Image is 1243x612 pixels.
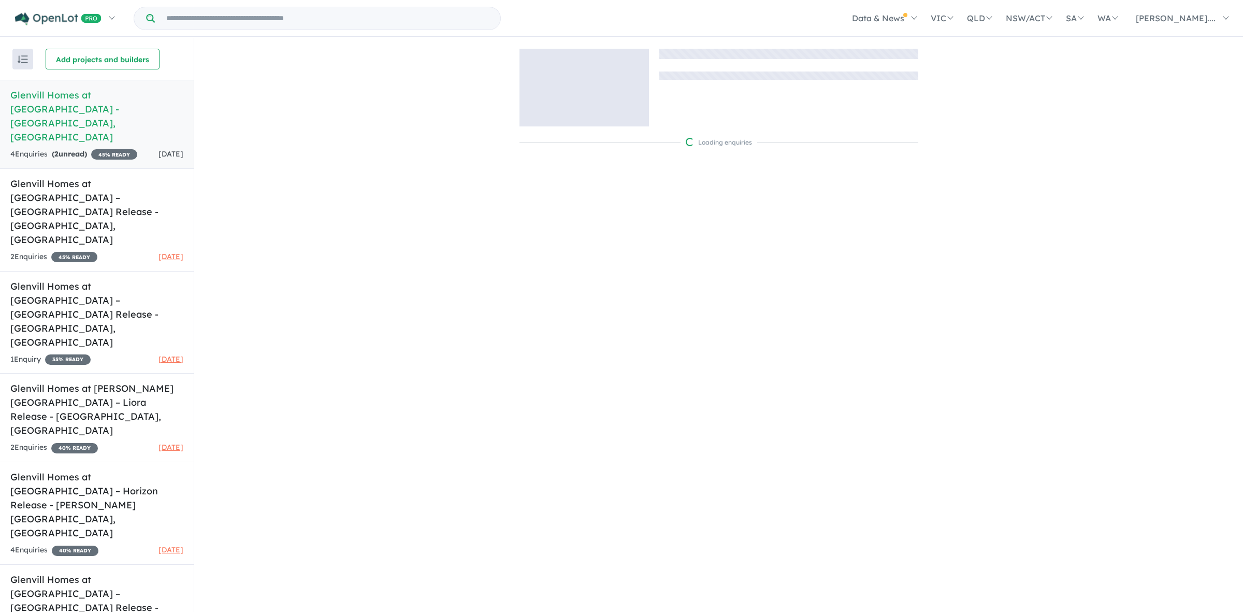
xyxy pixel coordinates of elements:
span: 40 % READY [52,546,98,556]
span: 2 [54,149,59,159]
h5: Glenvill Homes at [GEOGRAPHIC_DATA] – [GEOGRAPHIC_DATA] Release - [GEOGRAPHIC_DATA] , [GEOGRAPHIC... [10,177,183,247]
div: 2 Enquir ies [10,251,97,263]
span: 45 % READY [91,149,137,160]
h5: Glenvill Homes at [PERSON_NAME][GEOGRAPHIC_DATA] – Liora Release - [GEOGRAPHIC_DATA] , [GEOGRAPHI... [10,381,183,437]
div: 1 Enquir y [10,353,91,366]
span: [DATE] [158,252,183,261]
input: Try estate name, suburb, builder or developer [157,7,498,30]
div: 2 Enquir ies [10,442,98,454]
div: 4 Enquir ies [10,148,137,161]
span: [PERSON_NAME].... [1136,13,1216,23]
span: 45 % READY [51,252,97,262]
h5: Glenvill Homes at [GEOGRAPHIC_DATA] – [GEOGRAPHIC_DATA] Release - [GEOGRAPHIC_DATA] , [GEOGRAPHIC... [10,279,183,349]
div: 4 Enquir ies [10,544,98,557]
div: Loading enquiries [686,137,752,148]
span: [DATE] [158,443,183,452]
span: 40 % READY [51,443,98,453]
button: Add projects and builders [46,49,160,69]
h5: Glenvill Homes at [GEOGRAPHIC_DATA] – Horizon Release - [PERSON_NAME][GEOGRAPHIC_DATA] , [GEOGRAP... [10,470,183,540]
span: [DATE] [158,354,183,364]
img: sort.svg [18,55,28,63]
strong: ( unread) [52,149,87,159]
span: 35 % READY [45,354,91,365]
img: Openlot PRO Logo White [15,12,102,25]
span: [DATE] [158,545,183,554]
span: [DATE] [158,149,183,159]
h5: Glenvill Homes at [GEOGRAPHIC_DATA] - [GEOGRAPHIC_DATA] , [GEOGRAPHIC_DATA] [10,88,183,144]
